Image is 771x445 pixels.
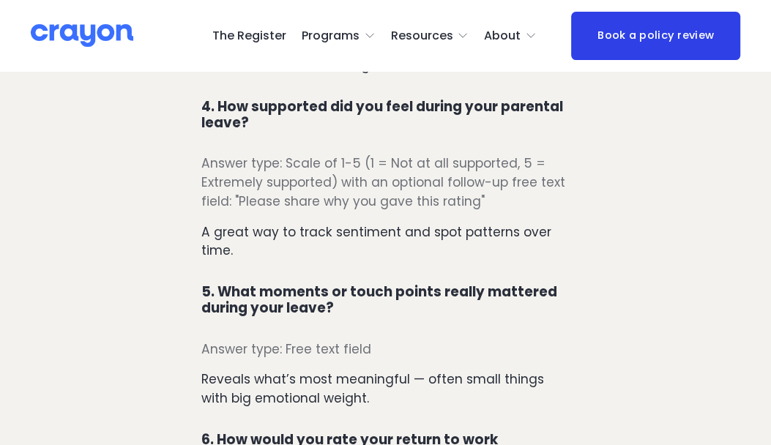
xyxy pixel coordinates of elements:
[201,284,570,316] h4: 5. What moments or touch points really mattered during your leave?
[31,23,133,48] img: Crayon
[571,12,740,60] a: Book a policy review
[391,24,469,48] a: folder dropdown
[302,24,376,48] a: folder dropdown
[201,154,569,210] span: Answer type: Scale of 1-5 (1 = Not at all supported, 5 = Extremely supported) with an optional fo...
[201,99,570,131] h4: 4. How supported did you feel during your parental leave?
[201,370,570,408] p: Reveals what’s most meaningful — often small things with big emotional weight.
[484,26,521,47] span: About
[391,26,453,47] span: Resources
[212,24,286,48] a: The Register
[484,24,537,48] a: folder dropdown
[201,340,371,358] span: Answer type: Free text field
[302,26,360,47] span: Programs
[201,223,570,261] p: A great way to track sentiment and spot patterns over time.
